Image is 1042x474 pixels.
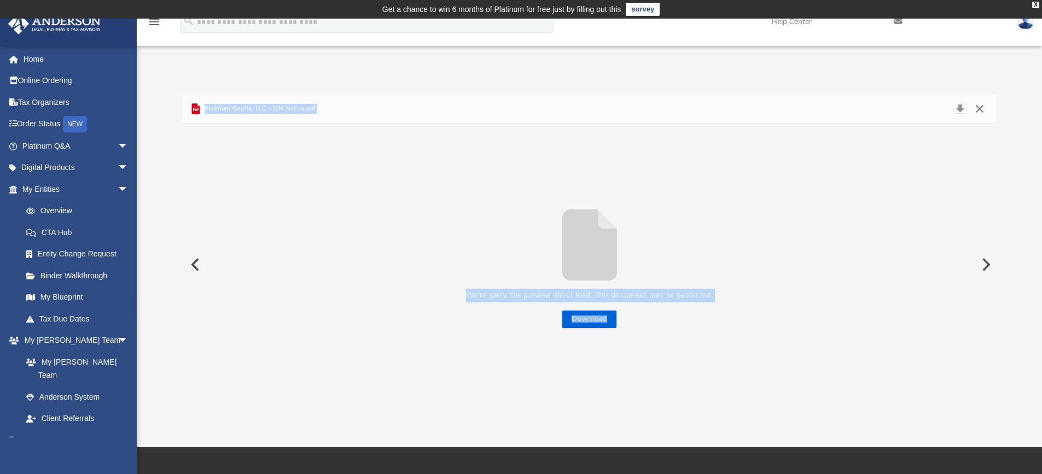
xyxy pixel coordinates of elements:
[15,286,139,308] a: My Blueprint
[8,48,145,70] a: Home
[182,289,997,302] p: We’re sorry, the preview didn’t load. This document may be protected.
[8,330,139,352] a: My [PERSON_NAME] Teamarrow_drop_down
[562,311,616,328] button: Download
[8,135,145,157] a: Platinum Q&Aarrow_drop_down
[5,13,104,34] img: Anderson Advisors Platinum Portal
[950,101,970,116] button: Download
[118,429,139,452] span: arrow_drop_down
[1017,14,1034,30] img: User Pic
[183,15,195,27] i: search
[970,101,989,116] button: Close
[182,124,997,406] div: File preview
[1032,2,1039,8] div: close
[182,95,997,406] div: Preview
[8,91,145,113] a: Tax Organizers
[15,221,145,243] a: CTA Hub
[118,330,139,352] span: arrow_drop_down
[118,178,139,201] span: arrow_drop_down
[8,178,145,200] a: My Entitiesarrow_drop_down
[15,265,145,286] a: Binder Walkthrough
[15,386,139,408] a: Anderson System
[202,104,316,114] span: Platnium Gorilla, LLC - EIN Notice.pdf
[148,21,161,28] a: menu
[8,70,145,92] a: Online Ordering
[973,249,997,280] button: Next File
[8,429,139,451] a: My Documentsarrow_drop_down
[8,113,145,136] a: Order StatusNEW
[15,308,145,330] a: Tax Due Dates
[382,3,621,16] div: Get a chance to win 6 months of Platinum for free just by filling out this
[63,116,87,132] div: NEW
[118,135,139,157] span: arrow_drop_down
[15,243,145,265] a: Entity Change Request
[15,408,139,430] a: Client Referrals
[148,15,161,28] i: menu
[8,157,145,179] a: Digital Productsarrow_drop_down
[626,3,660,16] a: survey
[15,200,145,222] a: Overview
[15,351,134,386] a: My [PERSON_NAME] Team
[182,249,206,280] button: Previous File
[118,157,139,179] span: arrow_drop_down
